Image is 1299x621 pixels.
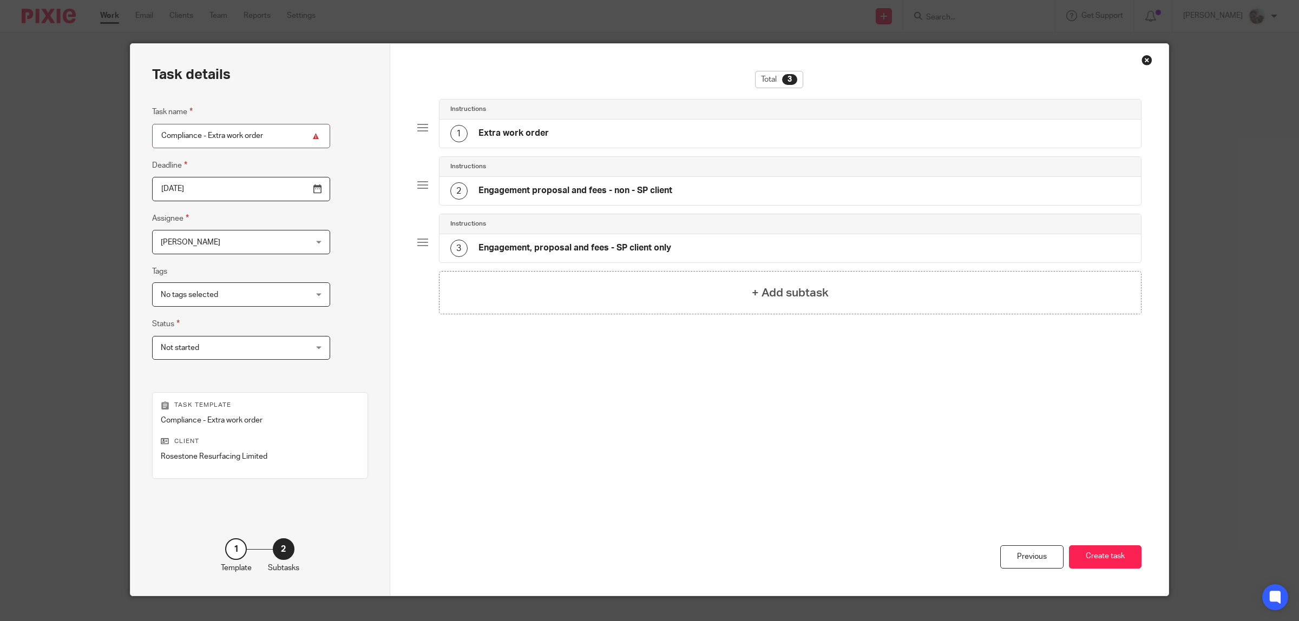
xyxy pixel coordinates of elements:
h2: Task details [152,65,231,84]
div: 2 [450,182,468,200]
input: Pick a date [152,177,330,201]
p: Task template [161,401,359,409]
label: Task name [152,105,193,118]
div: Previous [1000,545,1064,569]
label: Assignee [152,212,189,224]
p: Compliance - Extra work order [161,415,359,426]
div: Total [755,71,803,88]
label: Tags [152,266,167,277]
input: Task name [152,124,330,148]
div: 1 [225,538,247,560]
p: Subtasks [268,563,299,573]
span: [PERSON_NAME] [161,239,220,246]
p: Rosestone Resurfacing Limited [161,451,359,462]
div: 3 [782,74,797,85]
p: Template [221,563,252,573]
div: 2 [273,538,294,560]
div: 3 [450,240,468,257]
div: Close this dialog window [1141,55,1152,65]
h4: + Add subtask [752,285,829,301]
span: No tags selected [161,291,218,299]
h4: Instructions [450,105,486,114]
button: Create task [1069,545,1141,569]
p: Client [161,437,359,446]
h4: Engagement, proposal and fees - SP client only [478,242,671,254]
h4: Extra work order [478,128,549,139]
h4: Engagement proposal and fees - non - SP client [478,185,672,196]
h4: Instructions [450,162,486,171]
h4: Instructions [450,220,486,228]
label: Deadline [152,159,187,171]
div: 1 [450,125,468,142]
span: Not started [161,344,199,352]
label: Status [152,318,180,330]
